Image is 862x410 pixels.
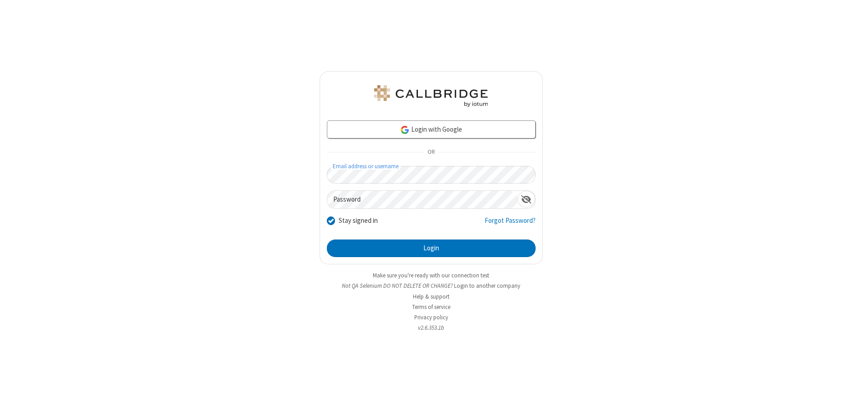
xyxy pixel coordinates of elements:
div: Show password [518,191,535,207]
input: Password [327,191,518,208]
li: v2.6.353.1b [320,323,543,332]
a: Terms of service [412,303,450,311]
button: Login to another company [454,281,520,290]
a: Privacy policy [414,313,448,321]
label: Stay signed in [339,216,378,226]
img: QA Selenium DO NOT DELETE OR CHANGE [372,85,490,107]
input: Email address or username [327,166,536,184]
li: Not QA Selenium DO NOT DELETE OR CHANGE? [320,281,543,290]
img: google-icon.png [400,125,410,135]
a: Help & support [413,293,449,300]
a: Login with Google [327,120,536,138]
span: OR [424,146,438,159]
a: Forgot Password? [485,216,536,233]
button: Login [327,240,536,258]
a: Make sure you're ready with our connection test [373,272,489,279]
